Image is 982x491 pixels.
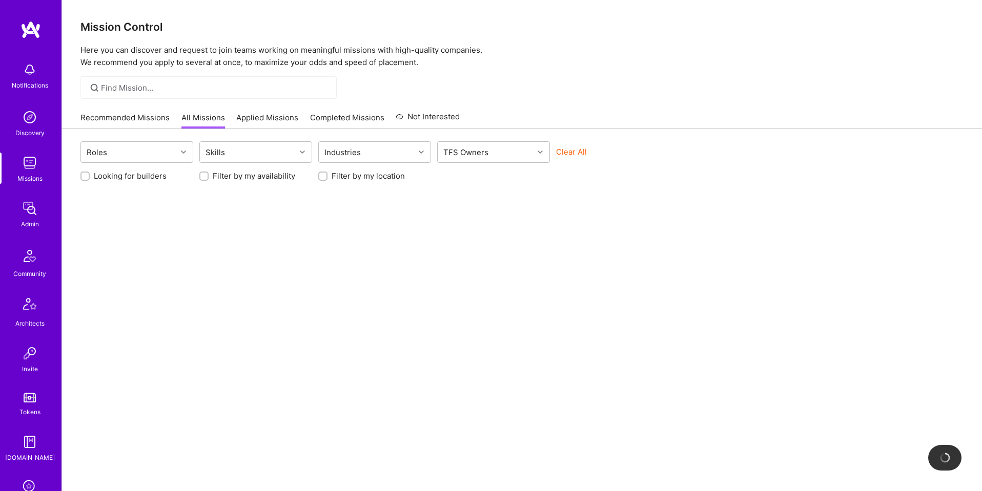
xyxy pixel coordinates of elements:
[5,452,55,463] div: [DOMAIN_NAME]
[940,453,950,463] img: loading
[332,170,405,181] label: Filter by my location
[538,150,543,155] i: icon Chevron
[213,170,295,181] label: Filter by my availability
[19,107,40,127] img: discovery
[101,82,329,93] input: Find Mission...
[19,407,40,417] div: Tokens
[15,127,45,138] div: Discovery
[89,82,100,94] i: icon SearchGrey
[17,244,42,268] img: Community
[13,268,46,279] div: Community
[236,112,298,129] a: Applied Missions
[19,198,40,219] img: admin teamwork
[17,293,42,318] img: Architects
[322,145,363,160] div: Industries
[181,150,186,155] i: icon Chevron
[19,153,40,173] img: teamwork
[21,20,41,39] img: logo
[419,150,424,155] i: icon Chevron
[556,146,587,157] button: Clear All
[22,364,38,374] div: Invite
[19,59,40,80] img: bell
[24,393,36,402] img: tokens
[181,112,225,129] a: All Missions
[15,318,45,329] div: Architects
[12,80,48,91] div: Notifications
[21,219,39,229] div: Admin
[310,112,384,129] a: Completed Missions
[19,343,40,364] img: Invite
[80,44,964,69] p: Here you can discover and request to join teams working on meaningful missions with high-quality ...
[396,111,460,129] a: Not Interested
[17,173,43,184] div: Missions
[84,145,110,160] div: Roles
[94,170,167,181] label: Looking for builders
[300,150,305,155] i: icon Chevron
[19,432,40,452] img: guide book
[203,145,228,160] div: Skills
[441,145,491,160] div: TFS Owners
[80,20,964,33] h3: Mission Control
[80,112,170,129] a: Recommended Missions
